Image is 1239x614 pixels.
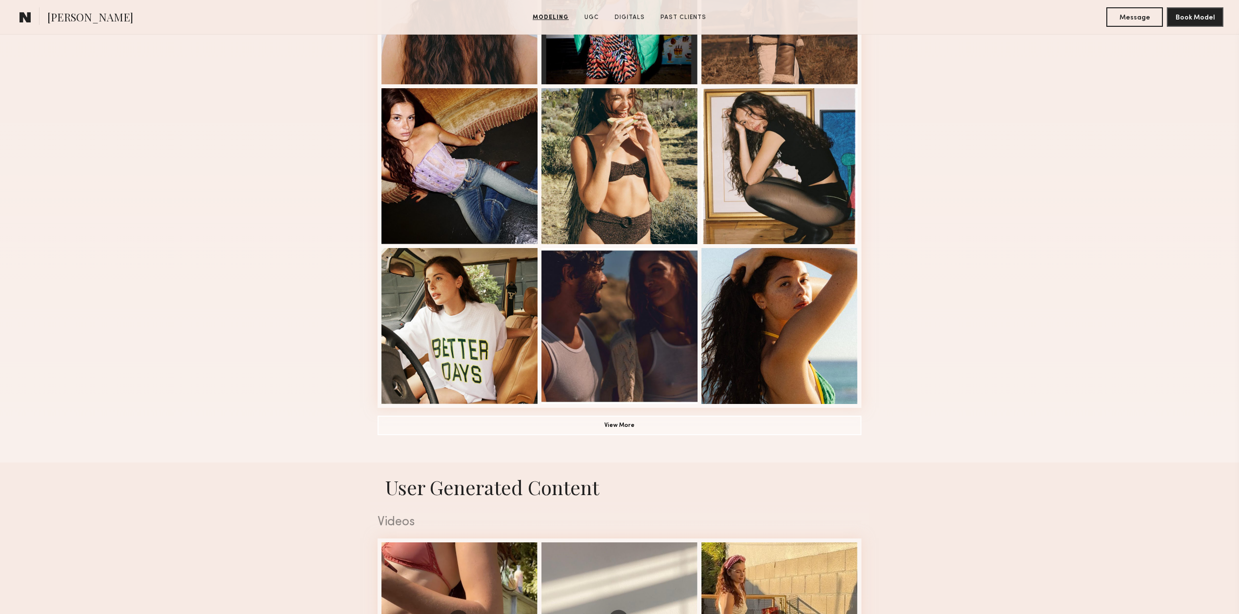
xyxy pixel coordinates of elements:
[611,13,649,22] a: Digitals
[378,516,861,529] div: Videos
[370,474,869,500] h1: User Generated Content
[657,13,710,22] a: Past Clients
[1106,7,1163,27] button: Message
[529,13,573,22] a: Modeling
[580,13,603,22] a: UGC
[47,10,133,27] span: [PERSON_NAME]
[1167,7,1223,27] button: Book Model
[378,416,861,435] button: View More
[1167,13,1223,21] a: Book Model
